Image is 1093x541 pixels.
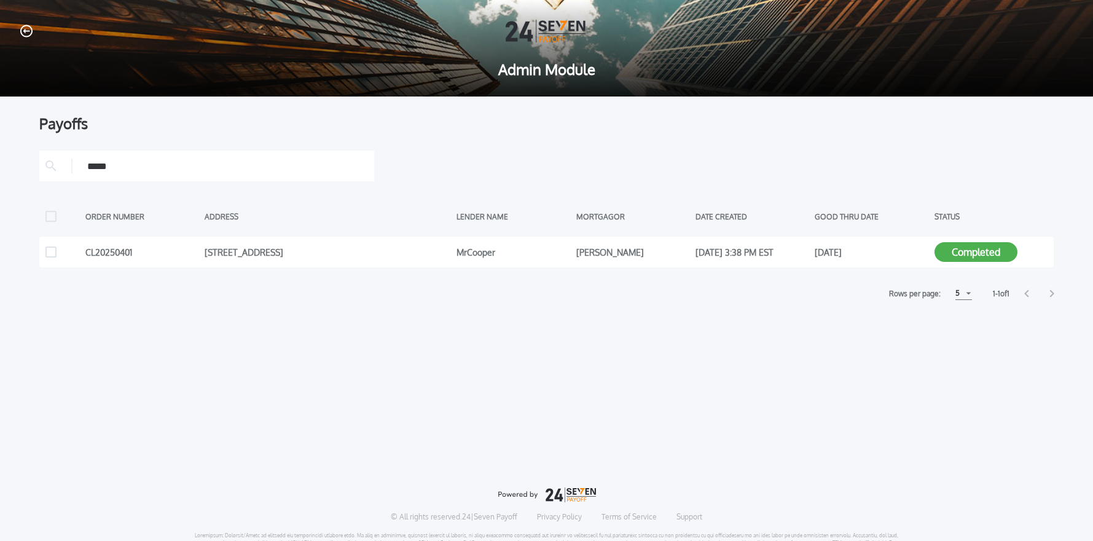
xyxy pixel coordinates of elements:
div: [STREET_ADDRESS] [205,243,450,261]
div: Payoffs [39,116,1054,131]
div: MORTGAGOR [576,207,689,226]
div: CL20250401 [85,243,198,261]
a: Support [676,512,702,522]
div: ORDER NUMBER [85,207,198,226]
button: 5 [955,287,972,300]
div: [DATE] 3:38 PM EST [695,243,809,261]
div: 5 [955,286,960,301]
label: Rows per page: [889,288,941,300]
div: GOOD THRU DATE [815,207,928,226]
img: Logo [506,20,588,42]
a: Terms of Service [601,512,657,522]
div: DATE CREATED [695,207,809,226]
div: LENDER NAME [456,207,570,226]
div: STATUS [934,207,1048,226]
a: Privacy Policy [537,512,582,522]
label: 1 - 1 of 1 [993,288,1009,300]
img: logo [498,488,596,502]
div: [PERSON_NAME] [576,243,689,261]
button: Completed [934,242,1017,262]
span: Admin Module [20,62,1073,77]
div: MrCooper [456,243,570,261]
div: [DATE] [815,243,928,261]
p: © All rights reserved. 24|Seven Payoff [391,512,517,522]
div: ADDRESS [205,207,450,226]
